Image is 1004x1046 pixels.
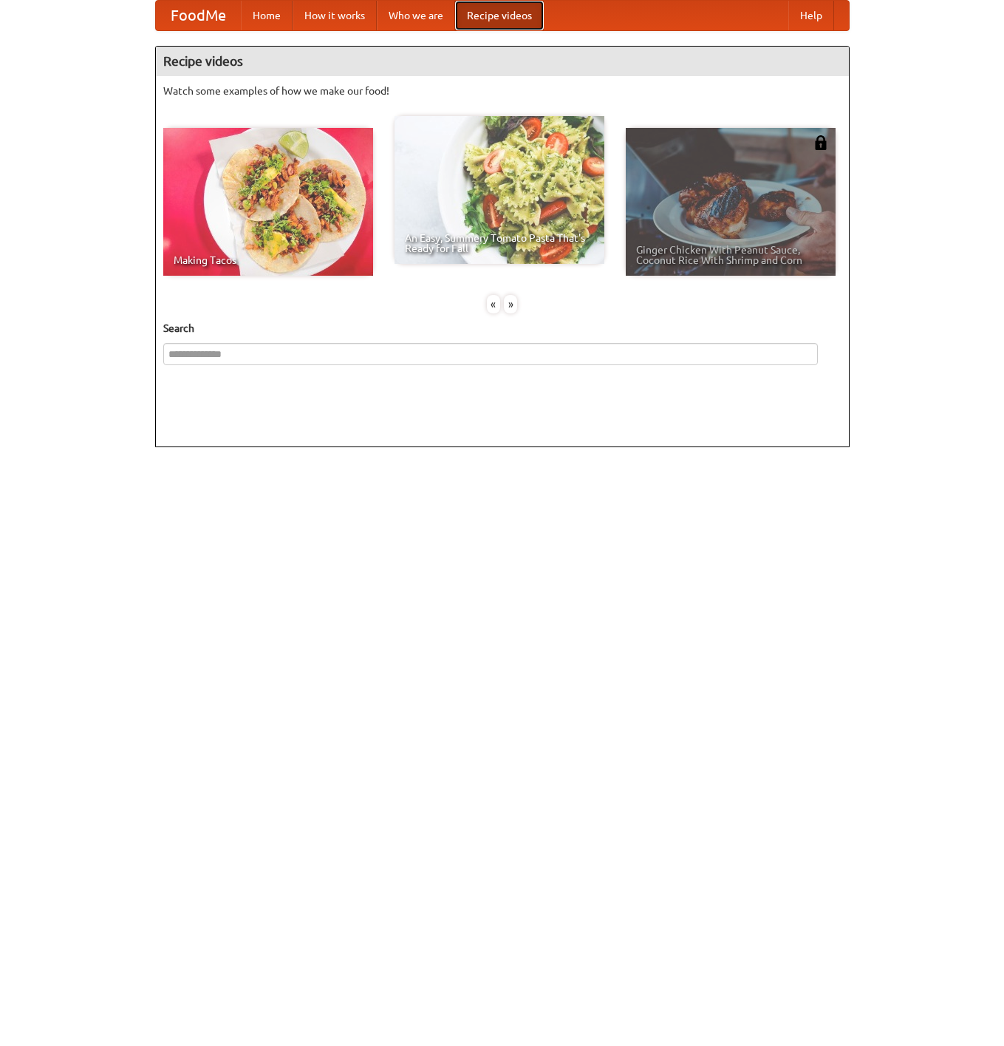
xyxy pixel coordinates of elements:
a: How it works [293,1,377,30]
h5: Search [163,321,841,336]
a: Help [788,1,834,30]
img: 483408.png [813,135,828,150]
span: An Easy, Summery Tomato Pasta That's Ready for Fall [405,233,594,254]
h4: Recipe videos [156,47,849,76]
a: Making Tacos [163,128,373,276]
a: Home [241,1,293,30]
div: « [487,295,500,313]
a: Who we are [377,1,455,30]
div: » [504,295,517,313]
a: An Easy, Summery Tomato Pasta That's Ready for Fall [395,116,604,264]
p: Watch some examples of how we make our food! [163,84,841,98]
span: Making Tacos [174,255,363,265]
a: FoodMe [156,1,241,30]
a: Recipe videos [455,1,544,30]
